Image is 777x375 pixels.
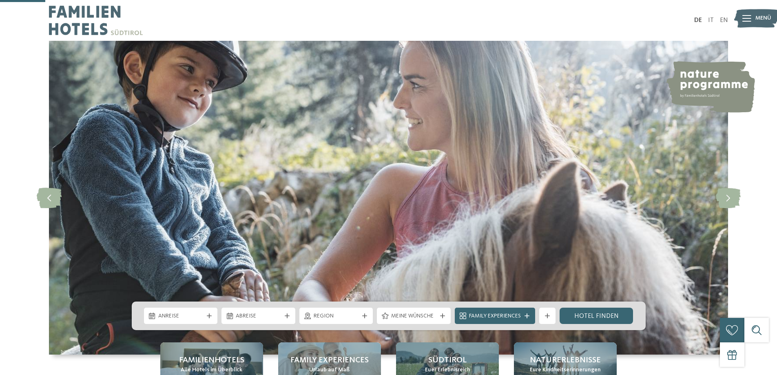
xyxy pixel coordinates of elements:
span: Family Experiences [469,312,521,320]
img: nature programme by Familienhotels Südtirol [665,61,755,113]
span: Abreise [236,312,281,320]
span: Alle Hotels im Überblick [181,366,242,374]
span: Urlaub auf Maß [309,366,350,374]
a: Hotel finden [560,308,633,324]
span: Region [314,312,359,320]
span: Südtirol [428,355,467,366]
a: EN [720,17,728,24]
span: Menü [755,14,771,22]
a: DE [694,17,702,24]
img: Familienhotels Südtirol: The happy family places [49,41,728,355]
span: Naturerlebnisse [530,355,601,366]
span: Familienhotels [179,355,244,366]
span: Euer Erlebnisreich [425,366,470,374]
a: IT [708,17,714,24]
span: Meine Wünsche [391,312,436,320]
span: Eure Kindheitserinnerungen [530,366,601,374]
span: Anreise [158,312,204,320]
span: Family Experiences [290,355,369,366]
